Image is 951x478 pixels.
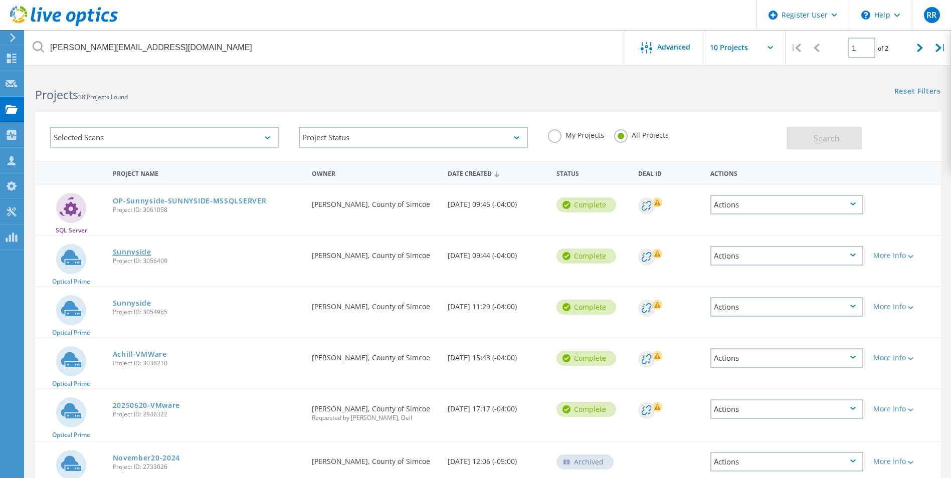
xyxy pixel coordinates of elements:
label: All Projects [614,129,669,139]
div: Complete [556,249,616,264]
span: of 2 [878,44,888,53]
span: RR [926,11,936,19]
span: Project ID: 3038210 [113,360,302,366]
span: Project ID: 3061058 [113,207,302,213]
div: [PERSON_NAME], County of Simcoe [307,338,443,371]
div: [PERSON_NAME], County of Simcoe [307,287,443,320]
span: SQL Server [56,227,87,233]
span: Optical Prime [52,381,90,387]
a: Reset Filters [894,88,941,96]
div: More Info [873,405,936,412]
div: [PERSON_NAME], County of Simcoe [307,236,443,269]
a: 20250620-VMware [113,402,180,409]
a: OP-Sunnyside-SUNNYSIDE-MSSQLSERVER [113,197,267,204]
span: Project ID: 2733026 [113,464,302,470]
span: Advanced [657,44,690,51]
span: Project ID: 3056409 [113,258,302,264]
div: [DATE] 17:17 (-04:00) [443,389,551,422]
a: Sunnyside [113,300,151,307]
div: Actions [710,348,863,368]
svg: \n [861,11,870,20]
div: Project Status [299,127,527,148]
div: Actions [710,452,863,471]
div: More Info [873,458,936,465]
div: Complete [556,351,616,366]
span: Project ID: 2946322 [113,411,302,417]
a: November20-2024 [113,454,180,461]
a: Live Optics Dashboard [10,21,118,28]
div: Actions [710,246,863,266]
a: Achill-VMWare [113,351,167,358]
div: Actions [710,195,863,214]
div: Complete [556,197,616,212]
div: [PERSON_NAME], County of Simcoe [307,442,443,475]
div: | [786,30,806,66]
div: Actions [710,399,863,419]
div: Actions [705,163,868,182]
span: Search [814,133,840,144]
span: Optical Prime [52,432,90,438]
div: [DATE] 09:45 (-04:00) [443,185,551,218]
div: Actions [710,297,863,317]
div: Complete [556,402,616,417]
div: Date Created [443,163,551,182]
div: [DATE] 09:44 (-04:00) [443,236,551,269]
div: Status [551,163,633,182]
div: Project Name [108,163,307,182]
div: [DATE] 11:29 (-04:00) [443,287,551,320]
a: Sunnyside [113,249,151,256]
div: Archived [556,454,614,469]
div: Selected Scans [50,127,279,148]
span: Requested by [PERSON_NAME], Dell [312,415,438,421]
span: 18 Projects Found [78,93,128,101]
div: [DATE] 12:06 (-05:00) [443,442,551,475]
div: Complete [556,300,616,315]
div: More Info [873,252,936,259]
b: Projects [35,87,78,103]
span: Optical Prime [52,279,90,285]
label: My Projects [548,129,604,139]
div: Deal Id [633,163,706,182]
div: Owner [307,163,443,182]
div: More Info [873,303,936,310]
div: More Info [873,354,936,361]
div: | [930,30,951,66]
div: [PERSON_NAME], County of Simcoe [307,185,443,218]
div: [DATE] 15:43 (-04:00) [443,338,551,371]
input: Search projects by name, owner, ID, company, etc [25,30,626,65]
button: Search [787,127,862,149]
div: [PERSON_NAME], County of Simcoe [307,389,443,431]
span: Optical Prime [52,330,90,336]
span: Project ID: 3054965 [113,309,302,315]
